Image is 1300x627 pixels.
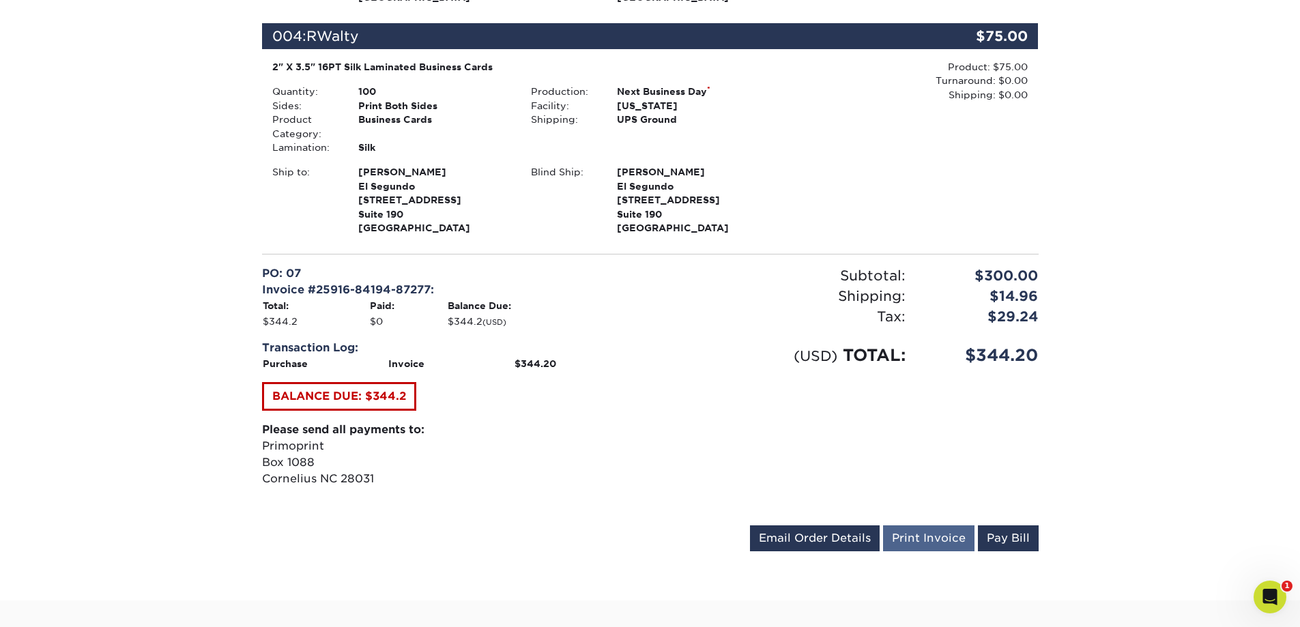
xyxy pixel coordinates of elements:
[447,314,640,329] td: $344.2
[262,113,348,141] div: Product Category:
[447,298,640,313] th: Balance Due:
[916,343,1049,368] div: $344.20
[369,314,446,329] td: $0
[263,358,308,369] strong: Purchase
[916,306,1049,327] div: $29.24
[794,347,837,364] small: (USD)
[916,286,1049,306] div: $14.96
[358,165,510,233] strong: [GEOGRAPHIC_DATA]
[262,314,370,329] td: $344.2
[617,193,769,207] span: [STREET_ADDRESS]
[1282,581,1292,592] span: 1
[779,60,1028,102] div: Product: $75.00 Turnaround: $0.00 Shipping: $0.00
[358,207,510,221] span: Suite 190
[521,165,607,235] div: Blind Ship:
[1254,581,1286,613] iframe: Intercom live chat
[262,298,370,313] th: Total:
[262,282,640,298] div: Invoice #25916-84194-87277:
[262,141,348,154] div: Lamination:
[515,358,556,369] strong: $344.20
[358,193,510,207] span: [STREET_ADDRESS]
[348,141,521,154] div: Silk
[650,286,916,306] div: Shipping:
[607,99,779,113] div: [US_STATE]
[262,85,348,98] div: Quantity:
[262,382,416,411] a: BALANCE DUE: $344.2
[358,179,510,193] span: El Segundo
[262,165,348,235] div: Ship to:
[521,113,607,126] div: Shipping:
[617,179,769,193] span: El Segundo
[843,345,906,365] span: TOTAL:
[883,525,974,551] a: Print Invoice
[750,525,880,551] a: Email Order Details
[607,85,779,98] div: Next Business Day
[262,423,424,436] strong: Please send all payments to:
[348,113,521,141] div: Business Cards
[262,422,640,487] p: Primoprint Box 1088 Cornelius NC 28031
[348,85,521,98] div: 100
[262,23,909,49] div: 004:
[348,99,521,113] div: Print Both Sides
[617,165,769,179] span: [PERSON_NAME]
[909,23,1039,49] div: $75.00
[369,298,446,313] th: Paid:
[521,99,607,113] div: Facility:
[482,318,506,327] small: (USD)
[978,525,1039,551] a: Pay Bill
[521,85,607,98] div: Production:
[916,265,1049,286] div: $300.00
[262,340,640,356] div: Transaction Log:
[306,28,359,44] span: RWalty
[650,265,916,286] div: Subtotal:
[388,358,424,369] strong: Invoice
[617,165,769,233] strong: [GEOGRAPHIC_DATA]
[358,165,510,179] span: [PERSON_NAME]
[617,207,769,221] span: Suite 190
[607,113,779,126] div: UPS Ground
[272,60,770,74] div: 2" X 3.5" 16PT Silk Laminated Business Cards
[262,265,640,282] div: PO: 07
[650,306,916,327] div: Tax:
[262,99,348,113] div: Sides:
